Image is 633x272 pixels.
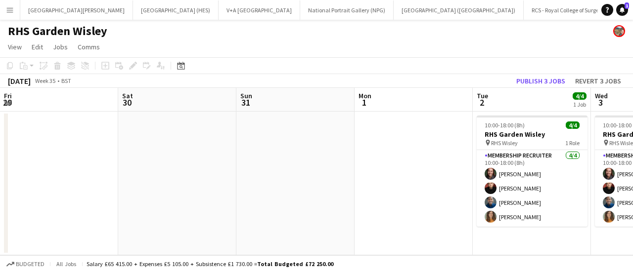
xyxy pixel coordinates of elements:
[477,91,488,100] span: Tue
[595,91,608,100] span: Wed
[53,42,68,51] span: Jobs
[571,75,625,87] button: Revert 3 jobs
[485,121,525,129] span: 10:00-18:00 (8h)
[4,40,26,53] a: View
[616,4,628,16] a: 1
[239,97,252,108] span: 31
[8,76,31,86] div: [DATE]
[2,97,12,108] span: 29
[28,40,47,53] a: Edit
[573,101,586,108] div: 1 Job
[593,97,608,108] span: 3
[240,91,252,100] span: Sun
[512,75,569,87] button: Publish 3 jobs
[20,0,133,20] button: [GEOGRAPHIC_DATA][PERSON_NAME]
[625,2,629,9] span: 1
[74,40,104,53] a: Comms
[4,91,12,100] span: Fri
[477,130,588,139] h3: RHS Garden Wisley
[573,92,587,100] span: 4/4
[394,0,524,20] button: [GEOGRAPHIC_DATA] ([GEOGRAPHIC_DATA])
[565,139,580,147] span: 1 Role
[491,139,518,147] span: RHS Wisley
[87,260,333,268] div: Salary £65 415.00 + Expenses £5 105.00 + Subsistence £1 730.00 =
[78,42,100,51] span: Comms
[566,121,580,129] span: 4/4
[357,97,371,108] span: 1
[475,97,488,108] span: 2
[54,260,78,268] span: All jobs
[121,97,133,108] span: 30
[133,0,219,20] button: [GEOGRAPHIC_DATA] (HES)
[524,0,616,20] button: RCS - Royal College of Surgeons
[300,0,394,20] button: National Portrait Gallery (NPG)
[477,116,588,227] app-job-card: 10:00-18:00 (8h)4/4RHS Garden Wisley RHS Wisley1 RoleMembership Recruiter4/410:00-18:00 (8h)[PERS...
[5,259,46,270] button: Budgeted
[219,0,300,20] button: V+A [GEOGRAPHIC_DATA]
[16,261,45,268] span: Budgeted
[49,40,72,53] a: Jobs
[32,42,43,51] span: Edit
[8,42,22,51] span: View
[359,91,371,100] span: Mon
[257,260,333,268] span: Total Budgeted £72 250.00
[61,77,71,84] div: BST
[122,91,133,100] span: Sat
[33,77,57,84] span: Week 35
[8,24,107,39] h1: RHS Garden Wisley
[477,150,588,227] app-card-role: Membership Recruiter4/410:00-18:00 (8h)[PERSON_NAME][PERSON_NAME][PERSON_NAME][PERSON_NAME]
[613,25,625,37] app-user-avatar: Alyce Paton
